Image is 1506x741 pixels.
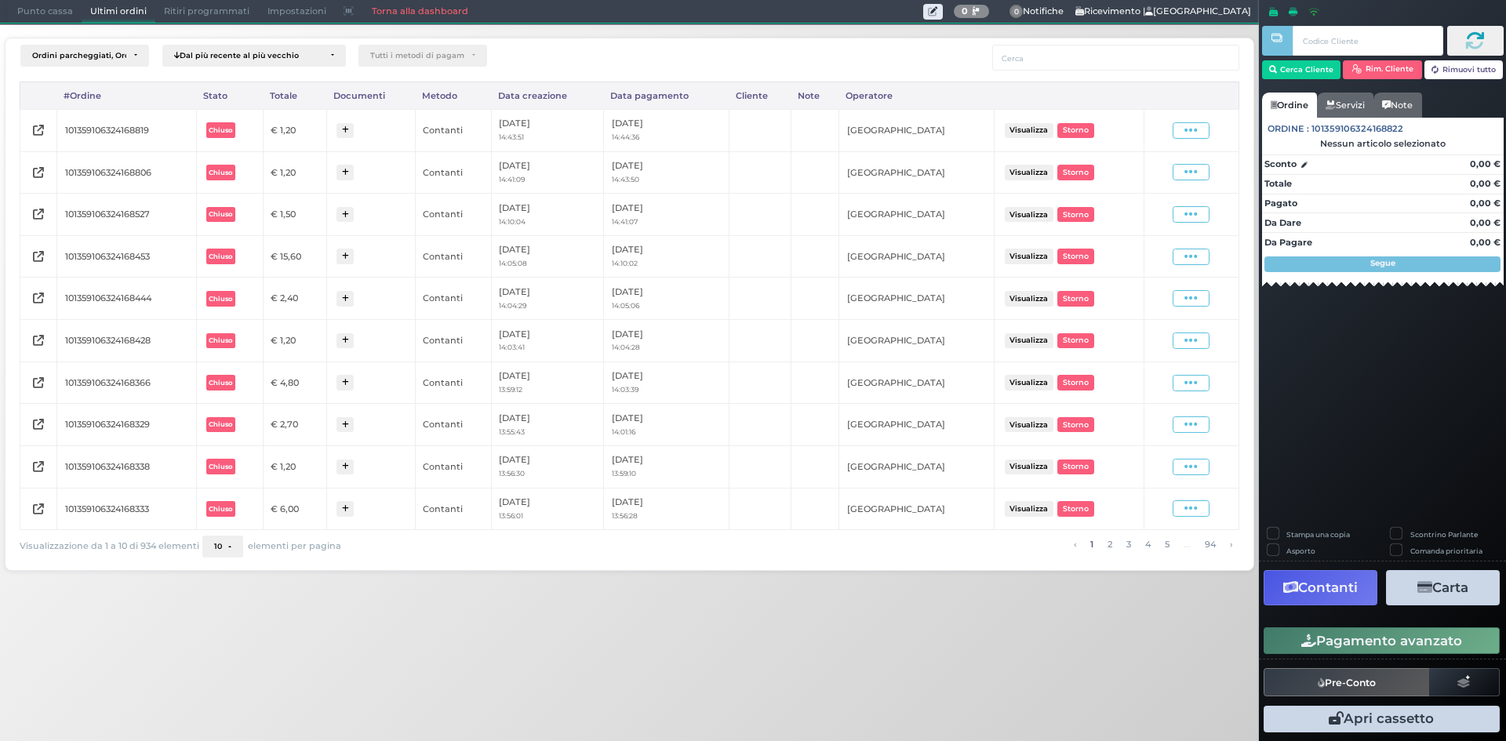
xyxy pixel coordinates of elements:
button: Ordini parcheggiati, Ordini aperti, Ordini chiusi [20,45,149,67]
label: Asporto [1286,546,1315,556]
strong: 0,00 € [1470,198,1501,209]
td: [DATE] [491,488,603,530]
small: 14:05:08 [499,259,527,267]
button: Storno [1057,207,1093,222]
button: Dal più recente al più vecchio [162,45,346,67]
button: Visualizza [1005,207,1053,222]
b: Chiuso [209,169,232,176]
td: [DATE] [491,278,603,320]
span: Ritiri programmati [155,1,258,23]
small: 14:41:07 [612,217,638,226]
td: € 1,20 [263,320,326,362]
a: alla pagina 4 [1140,536,1155,553]
small: 13:56:30 [499,469,525,478]
div: Tutti i metodi di pagamento [370,51,464,60]
td: Contanti [415,194,491,236]
small: 13:56:28 [612,511,638,520]
strong: Sconto [1264,158,1297,171]
td: [DATE] [604,109,729,151]
td: € 15,60 [263,235,326,278]
small: 14:41:09 [499,175,525,183]
td: [DATE] [491,361,603,404]
button: Visualizza [1005,165,1053,180]
button: Tutti i metodi di pagamento [358,45,487,67]
div: elementi per pagina [202,536,341,558]
td: Contanti [415,320,491,362]
button: Storno [1057,249,1093,263]
td: [GEOGRAPHIC_DATA] [838,278,994,320]
td: € 1,20 [263,109,326,151]
a: alla pagina 2 [1103,536,1116,553]
td: Contanti [415,278,491,320]
td: 101359106324168333 [57,488,197,530]
b: Chiuso [209,463,232,470]
div: Data creazione [491,82,603,109]
span: Punto cassa [9,1,82,23]
span: Ordine : [1268,122,1309,136]
button: Apri cassetto [1264,706,1500,732]
div: #Ordine [57,82,197,109]
td: [GEOGRAPHIC_DATA] [838,151,994,194]
td: [DATE] [491,404,603,446]
td: [GEOGRAPHIC_DATA] [838,404,994,446]
small: 13:59:12 [499,385,522,394]
strong: 0,00 € [1470,237,1501,248]
td: € 2,40 [263,278,326,320]
button: Visualizza [1005,249,1053,263]
a: Ordine [1262,93,1317,118]
div: Ordini parcheggiati, Ordini aperti, Ordini chiusi [32,51,126,60]
button: Contanti [1264,570,1377,605]
label: Stampa una copia [1286,529,1350,539]
button: Cerca Cliente [1262,60,1341,79]
label: Comanda prioritaria [1410,546,1482,556]
small: 14:10:04 [499,217,526,226]
small: 14:43:50 [612,175,639,183]
td: [GEOGRAPHIC_DATA] [838,361,994,404]
td: [DATE] [491,109,603,151]
strong: Da Pagare [1264,237,1312,248]
td: Contanti [415,445,491,488]
div: Nessun articolo selezionato [1262,138,1504,149]
td: [DATE] [604,445,729,488]
span: 0 [1009,5,1024,19]
button: Pre-Conto [1264,668,1430,696]
a: alla pagina 3 [1122,536,1135,553]
b: Chiuso [209,420,232,428]
strong: Da Dare [1264,217,1301,228]
button: Visualizza [1005,375,1053,390]
div: Data pagamento [604,82,729,109]
td: [GEOGRAPHIC_DATA] [838,235,994,278]
button: Rimuovi tutto [1424,60,1504,79]
button: Visualizza [1005,291,1053,306]
button: Storno [1057,417,1093,432]
td: [DATE] [604,235,729,278]
strong: 0,00 € [1470,158,1501,169]
b: 0 [962,5,968,16]
a: Servizi [1317,93,1373,118]
strong: 0,00 € [1470,178,1501,189]
a: alla pagina 5 [1160,536,1173,553]
b: Chiuso [209,210,232,218]
td: 101359106324168428 [57,320,197,362]
button: Visualizza [1005,333,1053,348]
td: € 1,20 [263,151,326,194]
b: Chiuso [209,295,232,303]
td: 101359106324168366 [57,361,197,404]
td: Contanti [415,404,491,446]
td: [DATE] [604,488,729,530]
td: [GEOGRAPHIC_DATA] [838,194,994,236]
small: 14:04:29 [499,301,526,310]
div: Dal più recente al più vecchio [174,51,323,60]
td: [DATE] [604,151,729,194]
td: [GEOGRAPHIC_DATA] [838,445,994,488]
span: Impostazioni [259,1,335,23]
div: Operatore [838,82,994,109]
a: Note [1373,93,1421,118]
strong: Totale [1264,178,1292,189]
div: Cliente [729,82,791,109]
td: [DATE] [491,194,603,236]
td: Contanti [415,488,491,530]
small: 14:10:02 [612,259,638,267]
td: 101359106324168806 [57,151,197,194]
small: 14:03:41 [499,343,525,351]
